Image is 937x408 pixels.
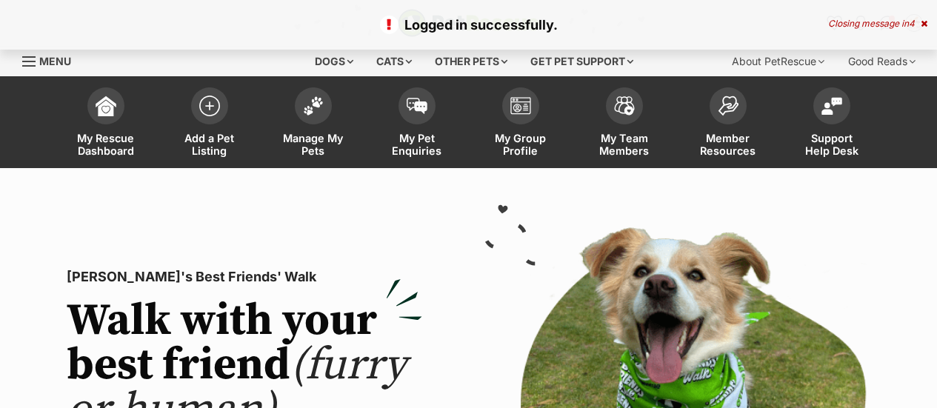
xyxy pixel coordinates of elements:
[304,47,364,76] div: Dogs
[838,47,926,76] div: Good Reads
[721,47,835,76] div: About PetRescue
[384,132,450,157] span: My Pet Enquiries
[780,80,884,168] a: Support Help Desk
[67,267,422,287] p: [PERSON_NAME]'s Best Friends' Walk
[821,97,842,115] img: help-desk-icon-fdf02630f3aa405de69fd3d07c3f3aa587a6932b1a1747fa1d2bba05be0121f9.svg
[199,96,220,116] img: add-pet-listing-icon-0afa8454b4691262ce3f59096e99ab1cd57d4a30225e0717b998d2c9b9846f56.svg
[22,47,81,73] a: Menu
[591,132,658,157] span: My Team Members
[365,80,469,168] a: My Pet Enquiries
[573,80,676,168] a: My Team Members
[39,55,71,67] span: Menu
[676,80,780,168] a: Member Resources
[366,47,422,76] div: Cats
[520,47,644,76] div: Get pet support
[487,132,554,157] span: My Group Profile
[510,97,531,115] img: group-profile-icon-3fa3cf56718a62981997c0bc7e787c4b2cf8bcc04b72c1350f741eb67cf2f40e.svg
[695,132,761,157] span: Member Resources
[261,80,365,168] a: Manage My Pets
[176,132,243,157] span: Add a Pet Listing
[303,96,324,116] img: manage-my-pets-icon-02211641906a0b7f246fdf0571729dbe1e7629f14944591b6c1af311fb30b64b.svg
[280,132,347,157] span: Manage My Pets
[424,47,518,76] div: Other pets
[96,96,116,116] img: dashboard-icon-eb2f2d2d3e046f16d808141f083e7271f6b2e854fb5c12c21221c1fb7104beca.svg
[73,132,139,157] span: My Rescue Dashboard
[407,98,427,114] img: pet-enquiries-icon-7e3ad2cf08bfb03b45e93fb7055b45f3efa6380592205ae92323e6603595dc1f.svg
[614,96,635,116] img: team-members-icon-5396bd8760b3fe7c0b43da4ab00e1e3bb1a5d9ba89233759b79545d2d3fc5d0d.svg
[54,80,158,168] a: My Rescue Dashboard
[469,80,573,168] a: My Group Profile
[158,80,261,168] a: Add a Pet Listing
[798,132,865,157] span: Support Help Desk
[718,96,738,116] img: member-resources-icon-8e73f808a243e03378d46382f2149f9095a855e16c252ad45f914b54edf8863c.svg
